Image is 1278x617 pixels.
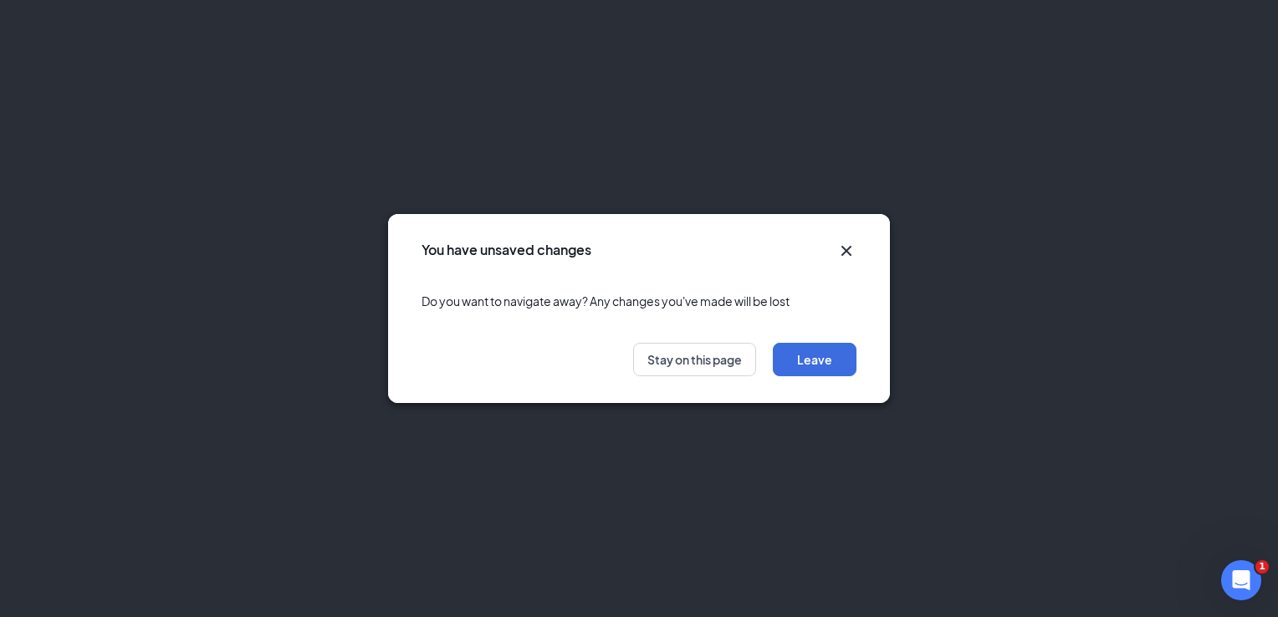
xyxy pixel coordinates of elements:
h3: You have unsaved changes [422,241,591,259]
svg: Cross [836,241,856,261]
button: Close [836,241,856,261]
span: 1 [1255,560,1269,574]
button: Leave [773,343,856,376]
iframe: Intercom live chat [1221,560,1261,600]
div: Do you want to navigate away? Any changes you've made will be lost [422,276,856,326]
button: Stay on this page [633,343,756,376]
